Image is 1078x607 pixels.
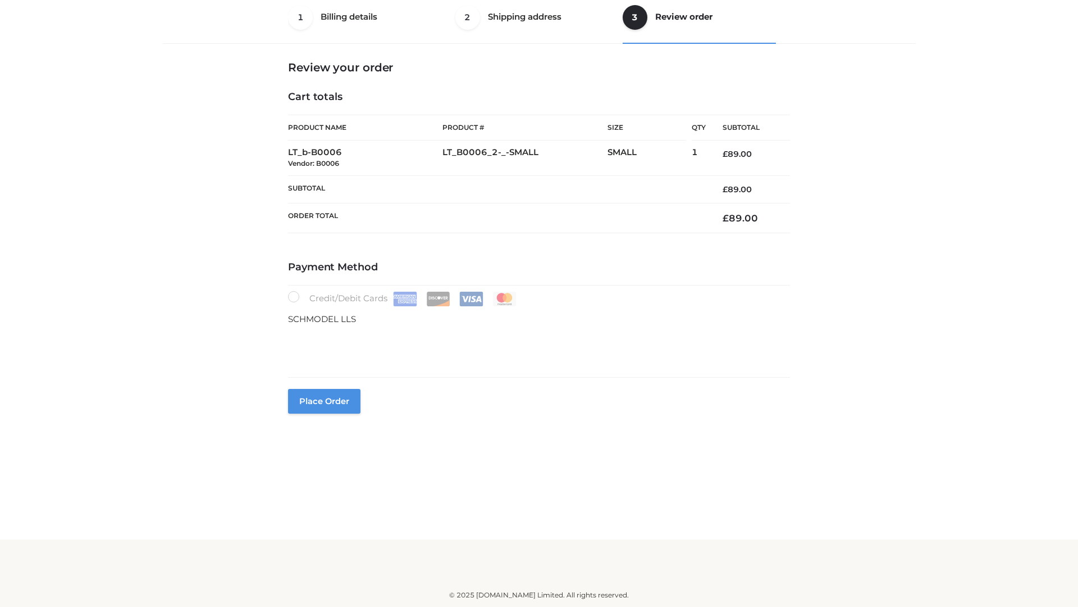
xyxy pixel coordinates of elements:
[426,292,450,306] img: Discover
[442,115,607,141] th: Product #
[167,590,911,601] div: © 2025 [DOMAIN_NAME] Limited. All rights reserved.
[288,291,518,306] label: Credit/Debit Cards
[459,292,483,306] img: Visa
[288,175,706,203] th: Subtotal
[393,292,417,306] img: Amex
[706,115,790,141] th: Subtotal
[723,212,729,224] span: £
[288,312,790,327] p: SCHMODEL LLS
[288,203,706,233] th: Order Total
[442,141,607,176] td: LT_B0006_2-_-SMALL
[492,292,517,306] img: Mastercard
[607,115,686,141] th: Size
[288,141,442,176] td: LT_b-B0006
[723,149,728,159] span: £
[286,324,788,365] iframe: Secure payment input frame
[723,212,758,224] bdi: 89.00
[692,141,706,176] td: 1
[288,159,339,167] small: Vendor: B0006
[723,184,752,194] bdi: 89.00
[288,261,790,274] h4: Payment Method
[288,389,360,414] button: Place order
[723,184,728,194] span: £
[288,91,790,103] h4: Cart totals
[288,115,442,141] th: Product Name
[288,61,790,74] h3: Review your order
[607,141,692,176] td: SMALL
[692,115,706,141] th: Qty
[723,149,752,159] bdi: 89.00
